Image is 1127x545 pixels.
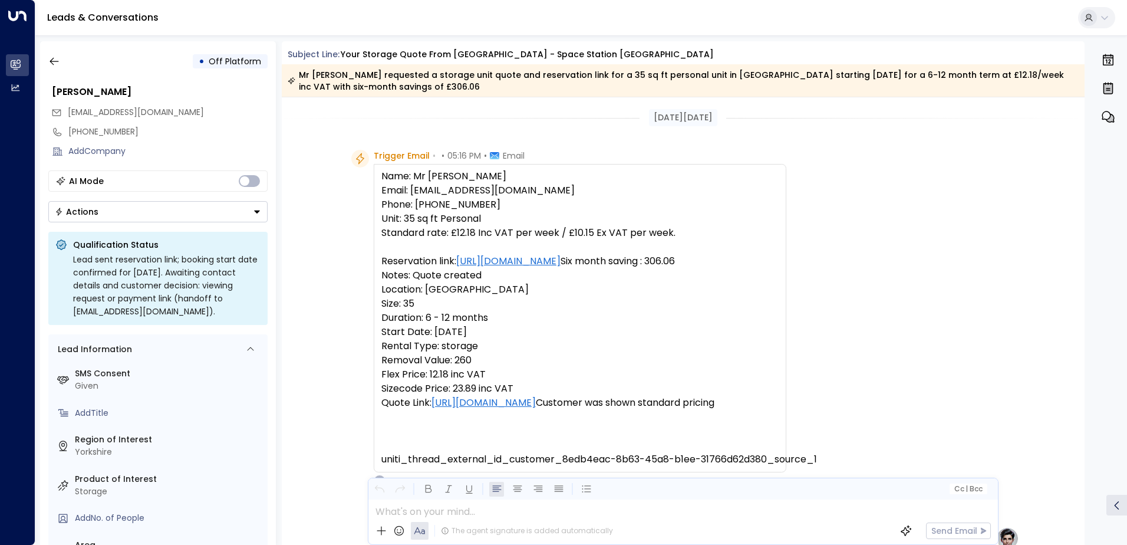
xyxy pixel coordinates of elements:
span: • [433,150,436,162]
div: AddNo. of People [75,512,263,524]
span: • [441,150,444,162]
div: The agent signature is added automatically [441,526,613,536]
div: Lead Information [54,343,132,356]
span: Off Platform [209,55,261,67]
div: Actions [55,206,98,217]
label: Region of Interest [75,434,263,446]
div: [DATE][DATE] [649,109,717,126]
a: [URL][DOMAIN_NAME] [456,254,561,268]
span: | [965,485,968,493]
button: Redo [393,482,407,497]
button: Actions [48,201,268,222]
div: AI Mode [69,175,104,187]
label: Product of Interest [75,473,263,485]
div: O [374,475,385,487]
div: Button group with a nested menu [48,201,268,222]
label: SMS Consent [75,367,263,380]
div: Yorkshire [75,446,263,458]
span: [EMAIL_ADDRESS][DOMAIN_NAME] [68,106,204,118]
span: richardcarter5@sky.com [68,106,204,119]
span: Trigger Email [374,150,430,162]
span: Subject Line: [288,48,340,60]
a: [URL][DOMAIN_NAME] [431,396,536,410]
span: • [484,150,487,162]
span: Email [503,150,525,162]
button: Cc|Bcc [949,484,987,495]
span: Cc Bcc [954,485,982,493]
button: Undo [372,482,387,497]
div: Lead sent reservation link; booking start date confirmed for [DATE]. Awaiting contact details and... [73,253,261,318]
p: Qualification Status [73,239,261,251]
div: Your storage quote from [GEOGRAPHIC_DATA] - Space Station [GEOGRAPHIC_DATA] [341,48,714,61]
div: Given [75,380,263,392]
div: [PERSON_NAME] [52,85,268,99]
div: AddCompany [68,145,268,157]
div: Storage [75,485,263,498]
span: 05:16 PM [447,150,481,162]
div: • [199,51,205,72]
a: Leads & Conversations [47,11,159,24]
div: Mr [PERSON_NAME] requested a storage unit quote and reservation link for a 35 sq ft personal unit... [288,69,1078,93]
pre: Name: Mr [PERSON_NAME] Email: [EMAIL_ADDRESS][DOMAIN_NAME] Phone: [PHONE_NUMBER] Unit: 35 sq ft P... [381,169,779,467]
div: AddTitle [75,407,263,419]
div: [PHONE_NUMBER] [68,126,268,138]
